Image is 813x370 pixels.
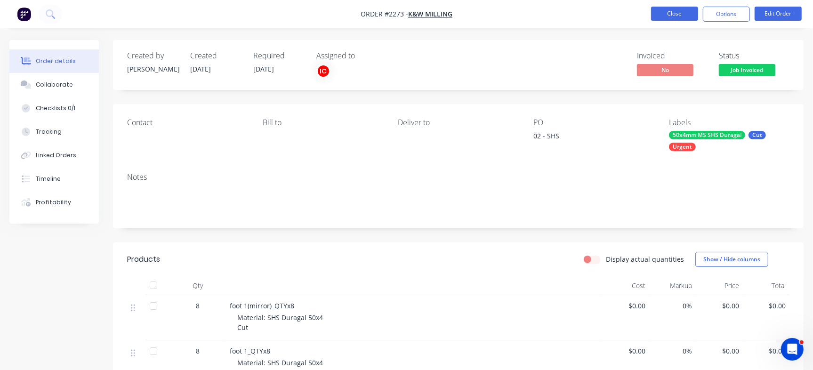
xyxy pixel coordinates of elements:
[749,131,766,139] div: Cut
[127,173,789,182] div: Notes
[700,346,739,356] span: $0.00
[36,57,76,65] div: Order details
[606,301,645,311] span: $0.00
[533,131,651,144] div: 02 - SHS
[651,7,698,21] button: Close
[237,313,323,332] span: Material: SHS Duragal 50x4 Cut
[649,276,696,295] div: Markup
[36,198,71,207] div: Profitability
[603,276,649,295] div: Cost
[9,191,99,214] button: Profitability
[606,254,684,264] label: Display actual quantities
[398,118,519,127] div: Deliver to
[747,301,786,311] span: $0.00
[669,118,789,127] div: Labels
[700,301,739,311] span: $0.00
[696,276,743,295] div: Price
[408,10,452,19] a: K&W Milling
[747,346,786,356] span: $0.00
[196,301,200,311] span: 8
[253,51,305,60] div: Required
[36,104,75,113] div: Checklists 0/1
[695,252,768,267] button: Show / Hide columns
[36,128,62,136] div: Tracking
[361,10,408,19] span: Order #2273 -
[719,51,789,60] div: Status
[9,73,99,97] button: Collaborate
[127,118,248,127] div: Contact
[127,64,179,74] div: [PERSON_NAME]
[9,144,99,167] button: Linked Orders
[253,64,274,73] span: [DATE]
[743,276,789,295] div: Total
[190,51,242,60] div: Created
[316,51,411,60] div: Assigned to
[637,51,708,60] div: Invoiced
[169,276,226,295] div: Qty
[36,80,73,89] div: Collaborate
[230,301,294,310] span: foot 1(mirror)_QTYx8
[719,64,775,78] button: Job Invoiced
[669,143,696,151] div: Urgent
[9,120,99,144] button: Tracking
[781,338,804,361] iframe: Intercom live chat
[196,346,200,356] span: 8
[190,64,211,73] span: [DATE]
[755,7,802,21] button: Edit Order
[637,64,693,76] span: No
[653,346,692,356] span: 0%
[36,175,61,183] div: Timeline
[9,167,99,191] button: Timeline
[9,97,99,120] button: Checklists 0/1
[36,151,76,160] div: Linked Orders
[230,346,270,355] span: foot 1_QTYx8
[263,118,383,127] div: Bill to
[719,64,775,76] span: Job Invoiced
[316,64,330,78] button: IC
[9,49,99,73] button: Order details
[606,346,645,356] span: $0.00
[127,254,160,265] div: Products
[653,301,692,311] span: 0%
[703,7,750,22] button: Options
[669,131,745,139] div: 50x4mm MS SHS Duragal
[533,118,654,127] div: PO
[17,7,31,21] img: Factory
[127,51,179,60] div: Created by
